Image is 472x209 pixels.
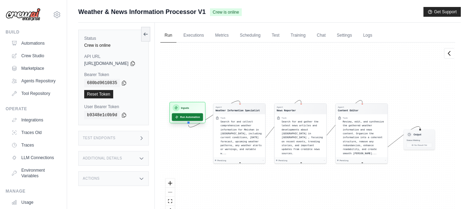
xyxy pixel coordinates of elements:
[217,159,226,162] span: Pending
[189,101,240,127] g: Edge from inputsNode to a6437b525bc102bd917668246c57e595
[84,79,120,87] code: 680bd9610835
[6,29,61,35] div: Build
[220,117,225,119] div: Task
[338,106,358,109] div: Agent
[181,106,189,110] h3: Inputs
[235,28,264,43] a: Scheduling
[407,139,420,141] span: Status: Waiting
[277,109,296,112] div: News Reporter
[216,109,260,112] div: Weather Information Specialist
[8,114,61,126] a: Integrations
[359,28,376,43] a: Logs
[84,43,143,48] div: Crew is online
[83,156,122,161] h3: Additional Details
[166,179,175,188] button: zoom in
[211,28,233,43] a: Metrics
[282,120,324,155] div: Search for and gather the latest news articles and developments about Meishan in Taiwan , focusin...
[84,72,143,77] label: Bearer Token
[277,106,296,109] div: Agent
[343,120,384,155] span: Review, edit, and synthesize the gathered weather information and news content. Organize the info...
[6,106,61,112] div: Operate
[172,113,203,121] button: Run Automation
[407,143,432,148] button: No Result Yet
[8,197,61,208] a: Usage
[84,111,120,119] code: b9348e1c0b9d
[262,159,264,162] div: -
[84,36,143,41] label: Status
[282,120,323,155] span: Search for and gather the latest news articles and developments about [GEOGRAPHIC_DATA] in [GEOGR...
[83,136,116,140] h3: Test Endpoints
[8,127,61,138] a: Traces Old
[335,103,388,163] div: AgentContent EditorTaskReview, edit, and synthesize the gathered weather information and news con...
[338,109,358,112] div: Content Editor
[78,7,206,17] span: Weather & News Information Processor V1
[423,7,461,17] button: Get Support
[8,152,61,163] a: LLM Connections
[313,28,330,43] a: Chat
[6,188,61,194] div: Manage
[84,90,113,98] a: Reset Token
[8,165,61,181] a: Environment Variables
[324,159,325,162] div: -
[414,133,421,136] h3: Output
[179,28,208,43] a: Executions
[210,8,242,16] span: Crew is online
[84,104,143,110] label: User Bearer Token
[274,103,327,163] div: AgentNews ReporterTaskSearch for and gather the latest news articles and developments about [GEOG...
[286,28,310,43] a: Training
[166,197,175,206] button: fit view
[84,54,143,59] label: API URL
[8,50,61,61] a: Crew Studio
[216,106,260,109] div: Agent
[362,126,420,162] g: Edge from 8a381edbe2544163aae6e2a5994add24 to outputNode
[83,177,100,181] h3: Actions
[220,120,263,155] div: Search for and collect comprehensive weather information for Meishan in Taiwan, including current...
[6,8,41,21] img: Logo
[343,120,385,155] div: Review, edit, and synthesize the gathered weather information and news content. Organize the info...
[340,159,348,162] span: Pending
[160,28,176,43] a: Run
[8,38,61,49] a: Automations
[84,61,129,66] span: [URL][DOMAIN_NAME]
[220,120,262,155] span: Search for and collect comprehensive weather information for Meishan in [GEOGRAPHIC_DATA], includ...
[8,140,61,151] a: Traces
[282,117,286,119] div: Task
[404,129,435,150] div: OutputStatus:WaitingNo Result Yet
[240,100,301,162] g: Edge from a6437b525bc102bd917668246c57e595 to 3db4bcda822ff989dfce941108f50ea9
[385,159,386,162] div: -
[8,88,61,99] a: Tool Repository
[278,159,287,162] span: Pending
[268,28,284,43] a: Test
[213,103,266,163] div: AgentWeather Information SpecialistTaskSearch for and collect comprehensive weather information f...
[301,100,362,158] g: Edge from 3db4bcda822ff989dfce941108f50ea9 to 8a381edbe2544163aae6e2a5994add24
[169,103,205,125] div: InputsRun Automation
[333,28,356,43] a: Settings
[8,75,61,87] a: Agents Repository
[343,117,348,119] div: Task
[8,63,61,74] a: Marketplace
